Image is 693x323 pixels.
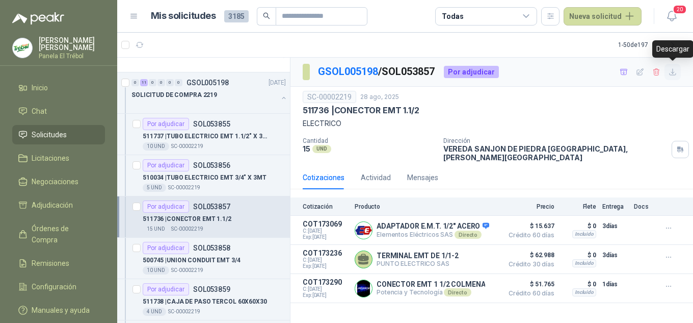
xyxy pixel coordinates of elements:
p: SOL053855 [193,120,230,128]
a: Adjudicación [12,195,105,215]
span: $ 51.765 [503,278,554,290]
p: VEREDA SANJON DE PIEDRA [GEOGRAPHIC_DATA] , [PERSON_NAME][GEOGRAPHIC_DATA] [443,144,668,162]
p: Panela El Trébol [39,53,105,59]
p: SC-00002219 [171,266,203,275]
div: 15 UND [143,225,169,233]
div: Mensajes [407,172,438,183]
a: Por adjudicarSOL053855511737 |TUBO ELECTRICO EMT 1.1/2" X 3MT10 UNDSC-00002219 [117,114,290,155]
div: 5 UND [143,184,166,192]
p: 511736 | CONECTOR EMT 1.1/2 [143,214,231,224]
span: 3185 [224,10,249,22]
p: SOLICITUD DE COMPRA 2219 [131,90,217,100]
p: SOL053858 [193,244,230,252]
a: Chat [12,102,105,121]
p: $ 0 [561,249,596,261]
p: Docs [634,203,654,210]
p: SC-00002219 [168,308,200,316]
p: SC-00002219 [168,184,200,192]
p: 3 días [602,220,628,232]
div: Directo [455,231,482,239]
p: 3 días [602,249,628,261]
span: C: [DATE] [303,286,349,292]
span: Exp: [DATE] [303,292,349,299]
img: Company Logo [13,38,32,58]
a: Manuales y ayuda [12,301,105,320]
p: 511737 | TUBO ELECTRICO EMT 1.1/2" X 3MT [143,132,270,141]
a: Negociaciones [12,172,105,191]
div: SC-00002219 [303,91,356,103]
p: / SOL053857 [318,64,436,80]
div: 11 [140,79,148,86]
div: Incluido [572,259,596,267]
span: Manuales y ayuda [32,305,90,316]
a: Por adjudicarSOL053859511738 |CAJA DE PASO TERCOL 60X60X304 UNDSC-00002219 [117,279,290,320]
div: 4 UND [143,308,166,316]
span: $ 62.988 [503,249,554,261]
p: Flete [561,203,596,210]
a: Inicio [12,78,105,97]
a: Por adjudicarSOL053858500745 |UNION CONDUIT EMT 3/410 UNDSC-00002219 [117,238,290,279]
p: SOL053856 [193,162,230,169]
p: SOL053857 [193,203,230,210]
a: Solicitudes [12,125,105,144]
p: 28 ago, 2025 [360,92,399,102]
div: 10 UND [143,266,169,275]
p: [PERSON_NAME] [PERSON_NAME] [39,37,105,51]
p: 511738 | CAJA DE PASO TERCOL 60X60X30 [143,297,267,307]
p: SC-00002219 [171,142,203,151]
div: Directo [444,288,471,296]
p: 500745 | UNION CONDUIT EMT 3/4 [143,256,241,265]
a: Remisiones [12,254,105,273]
p: 510034 | TUBO ELECTRICO EMT 3/4" X 3MT [143,173,266,183]
p: SC-00002219 [171,225,203,233]
span: search [263,12,270,19]
div: Por adjudicar [143,242,189,254]
span: 20 [673,5,687,14]
button: 20 [662,7,681,26]
a: Configuración [12,277,105,296]
span: Crédito 60 días [503,290,554,296]
div: Cotizaciones [303,172,344,183]
a: Por adjudicarSOL053856510034 |TUBO ELECTRICO EMT 3/4" X 3MT5 UNDSC-00002219 [117,155,290,196]
a: Órdenes de Compra [12,219,105,250]
a: GSOL005198 [318,65,378,78]
img: Company Logo [355,222,372,239]
a: 0 11 0 0 0 0 GSOL005198[DATE] SOLICITUD DE COMPRA 2219 [131,77,288,109]
a: Por adjudicarSOL053857511736 |CONECTOR EMT 1.1/215 UNDSC-00002219 [117,196,290,238]
img: Logo peakr [12,12,64,24]
p: Potencia y Tecnología [377,288,485,296]
span: Exp: [DATE] [303,263,349,269]
div: 1 - 50 de 197 [618,37,681,53]
div: 0 [157,79,165,86]
p: TERMINAL EMT DE 1/1-2 [377,252,459,260]
p: Dirección [443,137,668,144]
div: Por adjudicar [143,201,189,213]
p: Cotización [303,203,349,210]
span: Licitaciones [32,153,69,164]
p: Elementos Eléctricos SAS [377,231,489,239]
div: 0 [149,79,156,86]
span: $ 15.637 [503,220,554,232]
div: 0 [166,79,174,86]
div: Por adjudicar [143,283,189,295]
h1: Mis solicitudes [151,9,216,23]
p: Cantidad [303,137,435,144]
span: Crédito 30 días [503,261,554,267]
p: COT173069 [303,220,349,228]
p: [DATE] [269,78,286,88]
span: Negociaciones [32,176,78,187]
p: CONECTOR EMT 1 1/2 COLMENA [377,280,485,288]
div: Por adjudicar [143,118,189,130]
p: 1 días [602,278,628,290]
p: Precio [503,203,554,210]
p: COT173290 [303,278,349,286]
div: Por adjudicar [444,66,499,78]
span: Inicio [32,82,48,93]
p: COT173236 [303,249,349,257]
p: PUNTO ELECTRICO SAS [377,260,459,267]
div: Por adjudicar [143,159,189,171]
span: Exp: [DATE] [303,234,349,240]
span: Configuración [32,281,76,292]
img: Company Logo [355,280,372,297]
p: 15 [303,144,310,153]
